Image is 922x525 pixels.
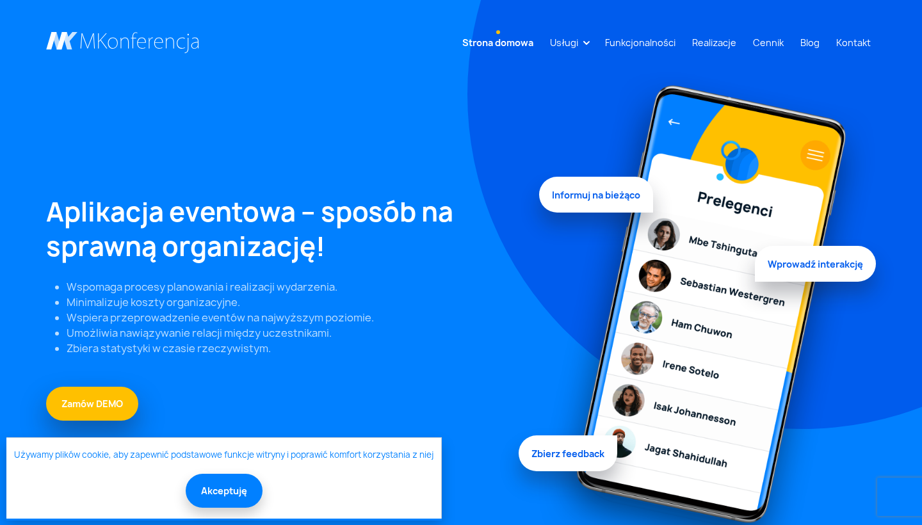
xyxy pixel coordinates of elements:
a: Kontakt [831,31,876,54]
li: Umożliwia nawiązywanie relacji między uczestnikami. [67,325,524,341]
li: Wspiera przeprowadzenie eventów na najwyższym poziomie. [67,310,524,325]
li: Zbiera statystyki w czasie rzeczywistym. [67,341,524,356]
a: Używamy plików cookie, aby zapewnić podstawowe funkcje witryny i poprawić komfort korzystania z niej [14,449,433,462]
li: Wspomaga procesy planowania i realizacji wydarzenia. [67,279,524,295]
span: Zbierz feedback [519,432,617,467]
a: Zamów DEMO [46,387,138,421]
button: Akceptuję [186,474,263,508]
a: Cennik [748,31,789,54]
a: Usługi [545,31,583,54]
a: Strona domowa [457,31,538,54]
span: Informuj na bieżąco [539,181,653,216]
a: Realizacje [687,31,741,54]
li: Minimalizuje koszty organizacyjne. [67,295,524,310]
a: Funkcjonalności [600,31,681,54]
h1: Aplikacja eventowa – sposób na sprawną organizację! [46,195,524,264]
span: Wprowadź interakcję [755,242,876,278]
a: Blog [795,31,825,54]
